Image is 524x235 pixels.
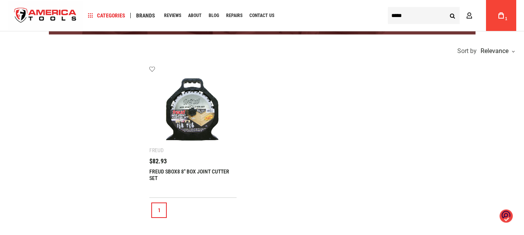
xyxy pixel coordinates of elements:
a: 1 [151,202,167,218]
span: Brands [136,13,155,18]
a: Reviews [161,10,185,21]
span: Categories [88,13,125,18]
a: Repairs [223,10,246,21]
button: Search [445,8,460,23]
a: Categories [85,10,129,21]
a: FREUD SBOX8 8" BOX JOINT CUTTER SET [149,168,229,181]
img: o1IwAAAABJRU5ErkJggg== [500,209,513,223]
span: Blog [209,13,219,18]
a: About [185,10,205,21]
a: Contact Us [246,10,278,21]
span: Sort by [457,48,477,54]
span: About [188,13,202,18]
a: Blog [205,10,223,21]
div: Freud [149,147,164,153]
span: Repairs [226,13,242,18]
img: America Tools [8,1,83,30]
span: Reviews [164,13,181,18]
span: Contact Us [249,13,274,18]
a: Brands [133,10,159,21]
span: $82.93 [149,158,167,165]
a: store logo [8,1,83,30]
div: Relevance [479,48,514,54]
img: FREUD SBOX8 8 [157,74,229,145]
span: 1 [505,17,507,21]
